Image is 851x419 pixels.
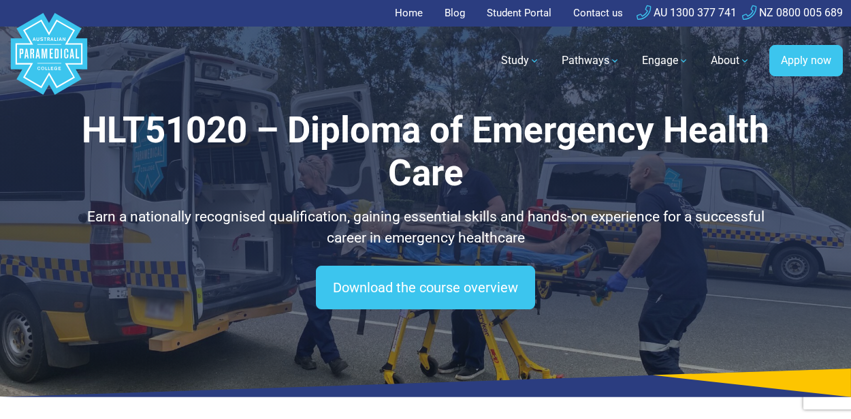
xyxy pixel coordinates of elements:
a: AU 1300 377 741 [637,6,737,19]
a: Engage [634,42,697,80]
a: Apply now [769,45,843,76]
a: Download the course overview [316,266,535,309]
a: About [703,42,758,80]
h1: HLT51020 – Diploma of Emergency Health Care [71,109,780,196]
a: Pathways [553,42,628,80]
a: Study [493,42,548,80]
p: Earn a nationally recognised qualification, gaining essential skills and hands-on experience for ... [71,206,780,249]
a: Australian Paramedical College [8,27,90,95]
a: NZ 0800 005 689 [742,6,843,19]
